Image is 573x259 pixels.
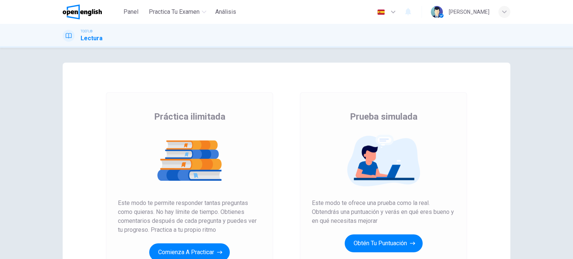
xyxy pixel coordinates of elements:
[81,34,103,43] h1: Lectura
[123,7,138,16] span: Panel
[63,4,102,19] img: OpenEnglish logo
[431,6,443,18] img: Profile picture
[215,7,236,16] span: Análisis
[212,5,239,19] button: Análisis
[350,111,417,123] span: Prueba simulada
[149,7,200,16] span: Practica tu examen
[118,199,261,234] span: Este modo te permite responder tantas preguntas como quieras. No hay límite de tiempo. Obtienes c...
[449,7,489,16] div: [PERSON_NAME]
[312,199,455,225] span: Este modo te ofrece una prueba como la real. Obtendrás una puntuación y verás en qué eres bueno y...
[376,9,386,15] img: es
[119,5,143,19] button: Panel
[146,5,209,19] button: Practica tu examen
[63,4,119,19] a: OpenEnglish logo
[81,29,93,34] span: TOEFL®
[345,234,423,252] button: Obtén tu puntuación
[154,111,225,123] span: Práctica ilimitada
